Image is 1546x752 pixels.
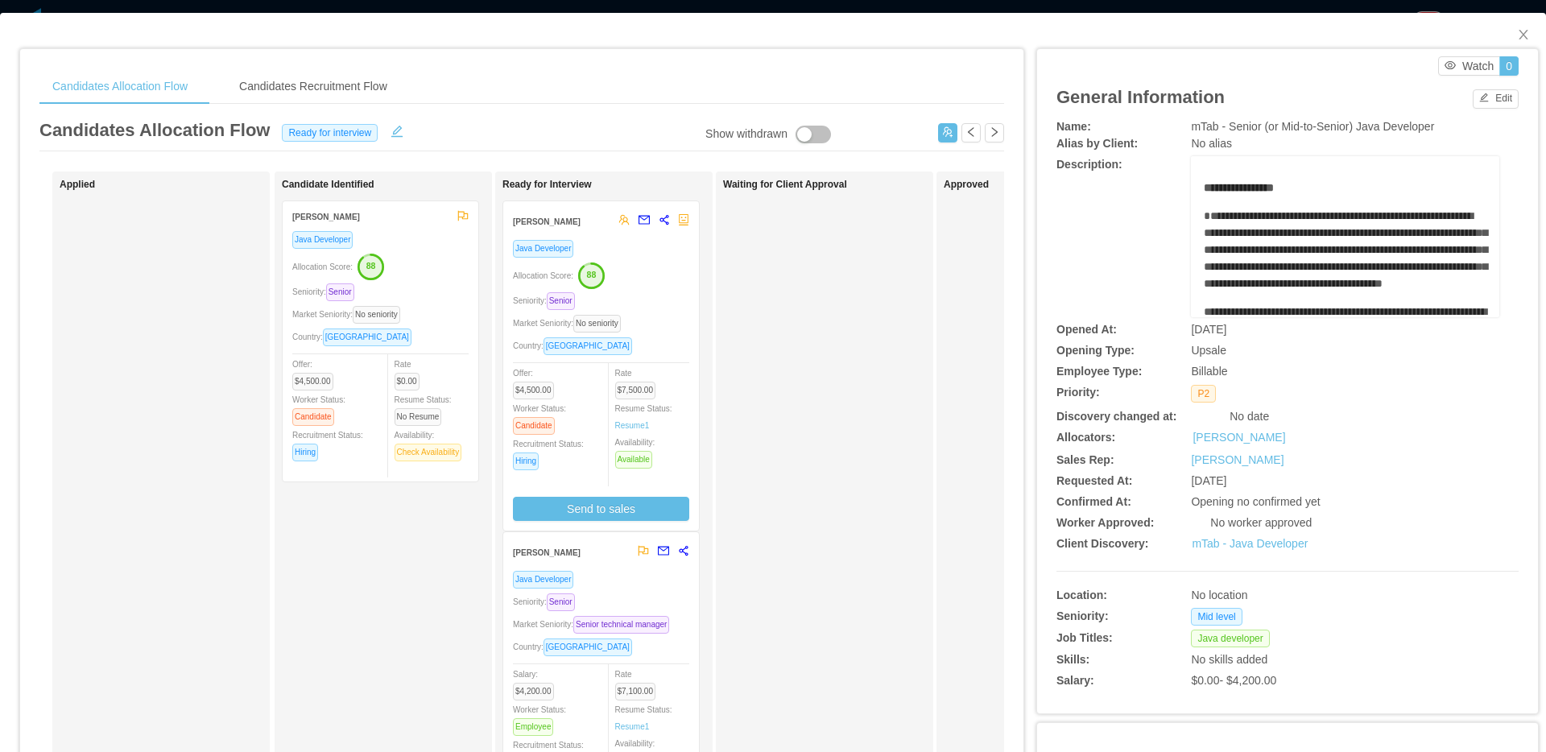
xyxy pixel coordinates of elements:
h1: Waiting for Client Approval [723,179,949,191]
button: icon: editEdit [1473,89,1519,109]
a: [PERSON_NAME] [1193,429,1285,446]
span: Offer: [292,360,340,386]
span: Worker Status: [513,404,566,430]
h1: Ready for Interview [502,179,728,191]
span: $0.00 - $4,200.00 [1191,674,1276,687]
span: No skills added [1191,653,1267,666]
span: flag [638,545,649,556]
span: Hiring [292,444,318,461]
b: Worker Approved: [1056,516,1154,529]
button: 88 [573,262,606,287]
span: Resume Status: [615,404,672,430]
span: Country: [513,643,639,651]
span: share-alt [678,545,689,556]
b: Opening Type: [1056,344,1135,357]
span: Java Developer [513,240,573,258]
h1: Candidate Identified [282,179,507,191]
span: Country: [292,333,418,341]
button: icon: edit [384,122,410,138]
b: Employee Type: [1056,365,1142,378]
b: Allocators: [1056,431,1115,444]
span: Senior [326,283,354,301]
span: $7,100.00 [615,683,656,700]
div: No location [1191,587,1422,604]
b: Salary: [1056,674,1094,687]
span: Seniority: [513,597,581,606]
span: Check Availability [395,444,462,461]
span: Availability: [615,438,659,464]
span: Allocation Score: [292,262,353,271]
span: [GEOGRAPHIC_DATA] [544,337,632,355]
span: Allocation Score: [513,271,573,280]
button: mail [630,208,651,233]
span: robot [678,214,689,225]
span: Salary: [513,670,560,696]
b: Opened At: [1056,323,1117,336]
span: [DATE] [1191,474,1226,487]
span: Rate [615,369,663,395]
span: Mid level [1191,608,1242,626]
span: No date [1230,410,1269,423]
i: icon: close [1517,28,1530,41]
b: Sales Rep: [1056,453,1114,466]
strong: [PERSON_NAME] [513,548,581,557]
span: $4,500.00 [292,373,333,390]
b: Job Titles: [1056,631,1113,644]
span: [DATE] [1191,323,1226,336]
span: mTab - Senior (or Mid-to-Senior) Java Developer [1191,120,1434,133]
text: 88 [587,270,597,279]
span: No Resume [395,408,442,426]
b: Alias by Client: [1056,137,1138,150]
a: Resume1 [615,419,650,432]
span: Worker Status: [513,705,566,731]
span: Market Seniority: [513,319,627,328]
span: team [618,214,630,225]
span: Billable [1191,365,1227,378]
span: P2 [1191,385,1216,403]
strong: [PERSON_NAME] [513,217,581,226]
span: Senior technical manager [573,616,669,634]
span: Market Seniority: [292,310,407,319]
span: Resume Status: [615,705,672,731]
a: Resume1 [615,721,650,733]
b: Priority: [1056,386,1100,399]
a: [PERSON_NAME] [1191,453,1284,466]
button: icon: eyeWatch [1438,56,1500,76]
span: Hiring [513,452,539,470]
span: Offer: [513,369,560,395]
span: Seniority: [513,296,581,305]
span: Worker Status: [292,395,345,421]
b: Confirmed At: [1056,495,1131,508]
span: Country: [513,341,639,350]
span: flag [457,210,469,221]
span: No seniority [573,315,621,333]
span: Rate [395,360,426,386]
b: Description: [1056,158,1122,171]
button: icon: usergroup-add [938,123,957,143]
text: 88 [366,261,376,271]
span: $7,500.00 [615,382,656,399]
span: Rate [615,670,663,696]
span: Employee [513,718,553,736]
span: $0.00 [395,373,420,390]
h1: Approved [944,179,1169,191]
span: Senior [547,593,575,611]
span: Candidate [513,417,555,435]
span: Java developer [1191,630,1269,647]
span: Upsale [1191,344,1226,357]
span: $4,500.00 [513,382,554,399]
button: Close [1501,13,1546,58]
div: rdw-wrapper [1191,156,1499,317]
b: Location: [1056,589,1107,601]
span: No alias [1191,137,1232,150]
span: Market Seniority: [513,620,676,629]
span: No worker approved [1210,516,1312,529]
span: Java Developer [513,571,573,589]
button: 0 [1499,56,1519,76]
h1: Applied [60,179,285,191]
span: Available [615,451,652,469]
button: icon: right [985,123,1004,143]
span: $4,200.00 [513,683,554,700]
span: Opening no confirmed yet [1191,495,1320,508]
div: rdw-editor [1204,180,1487,341]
